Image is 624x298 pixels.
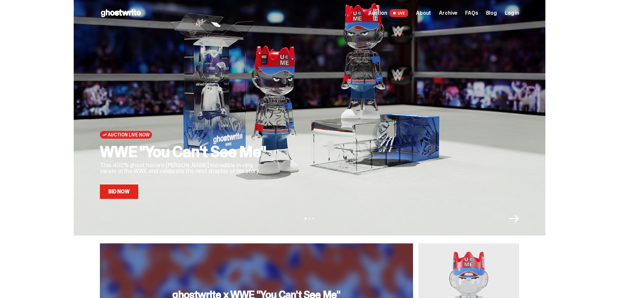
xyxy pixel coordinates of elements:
button: Next [509,213,519,224]
a: Archive [439,10,457,16]
span: Auction Live Now [108,132,149,137]
a: Bid Now [100,184,138,199]
span: Auction [368,10,387,16]
a: Auction LIVE [368,9,408,17]
h2: WWE "You Can't See Me" [100,144,270,160]
button: View slide 2 [309,218,311,219]
a: FAQs [465,10,478,16]
p: This 400% ghost honors [PERSON_NAME] incredible in-ring career in the WWE and celebrate the next ... [100,162,270,174]
span: LIVE [390,9,408,17]
a: About [416,10,431,16]
button: View slide 1 [305,218,307,219]
a: Blog [486,10,497,16]
button: View slide 3 [312,218,314,219]
a: Log in [505,10,519,16]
